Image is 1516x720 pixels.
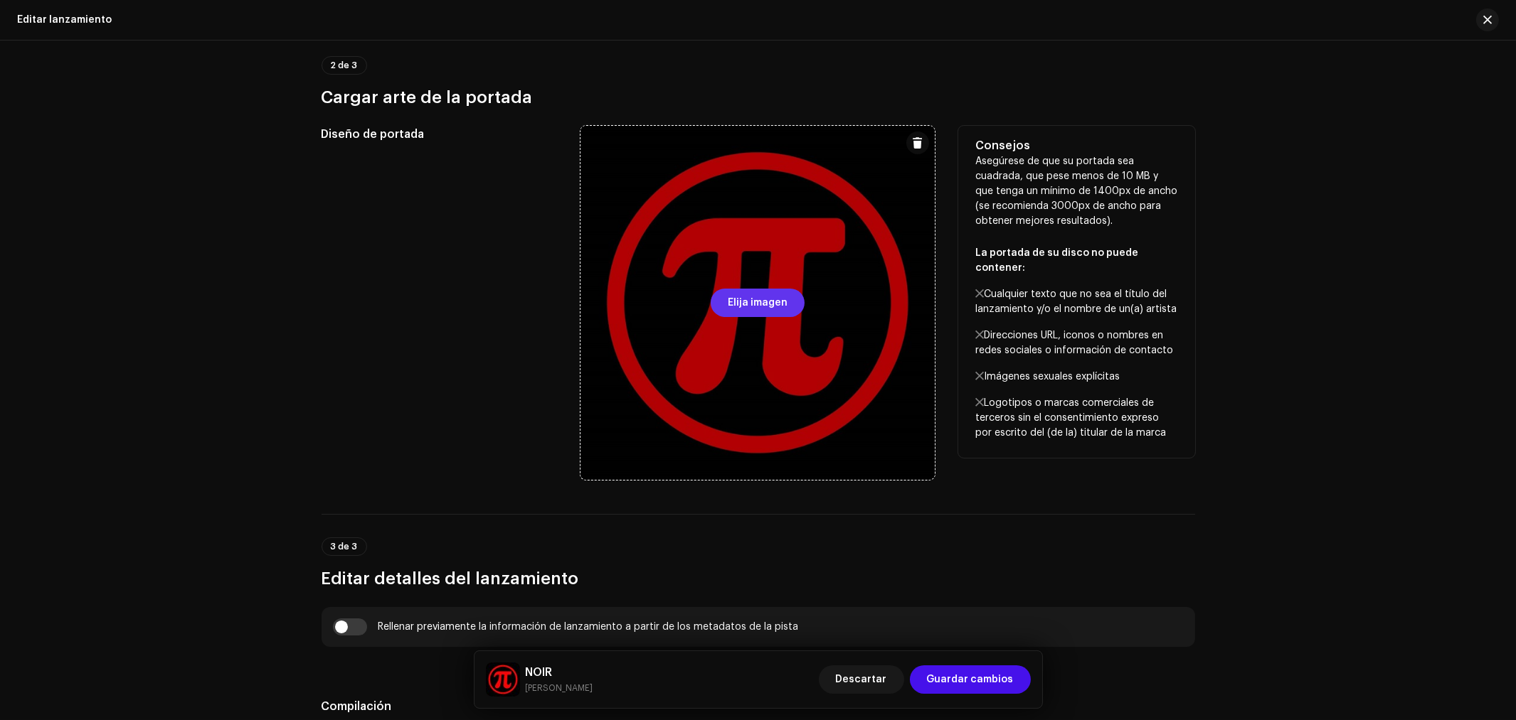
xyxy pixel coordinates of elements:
[322,86,1195,109] h3: Cargar arte de la portada
[331,542,358,551] span: 3 de 3
[975,328,1178,358] p: Direcciones URL, iconos o nombres en redes sociales o información de contacto
[378,621,799,633] div: Rellenar previamente la información de lanzamiento a partir de los metadatos de la pista
[927,665,1014,694] span: Guardar cambios
[322,698,558,715] h5: Compilación
[910,665,1031,694] button: Guardar cambios
[728,289,788,317] span: Elija imagen
[836,665,887,694] span: Descartar
[711,289,805,317] button: Elija imagen
[975,154,1178,441] p: Asegúrese de que su portada sea cuadrada, que pese menos de 10 MB y que tenga un mínimo de 1400px...
[819,665,904,694] button: Descartar
[975,396,1178,441] p: Logotipos o marcas comerciales de terceros sin el consentimiento expreso por escrito del (de la) ...
[975,287,1178,317] p: Cualquier texto que no sea el título del lanzamiento y/o el nombre de un(a) artista
[322,126,558,143] h5: Diseño de portada
[322,567,1195,590] h3: Editar detalles del lanzamiento
[975,246,1178,276] p: La portada de su disco no puede contener:
[975,137,1178,154] h5: Consejos
[975,370,1178,385] p: Imágenes sexuales explícitas
[486,662,520,697] img: 20f4c9ef-14aa-4c67-9e51-0b6f42e35c57
[331,61,358,70] span: 2 de 3
[526,681,593,695] small: NOIR
[526,664,593,681] h5: NOIR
